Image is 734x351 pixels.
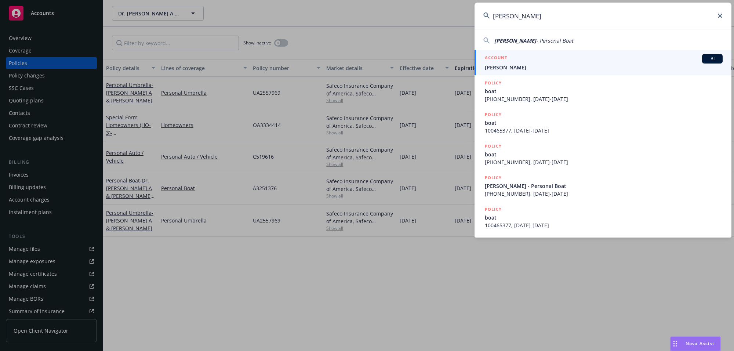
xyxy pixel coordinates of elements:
[475,170,731,202] a: POLICY[PERSON_NAME] - Personal Boat[PHONE_NUMBER], [DATE]-[DATE]
[485,221,723,229] span: 100465377, [DATE]-[DATE]
[485,206,502,213] h5: POLICY
[536,37,573,44] span: - Personal Boat
[485,87,723,95] span: boat
[475,107,731,138] a: POLICYboat100465377, [DATE]-[DATE]
[475,50,731,75] a: ACCOUNTBI[PERSON_NAME]
[485,95,723,103] span: [PHONE_NUMBER], [DATE]-[DATE]
[485,174,502,181] h5: POLICY
[485,182,723,190] span: [PERSON_NAME] - Personal Boat
[485,111,502,118] h5: POLICY
[475,75,731,107] a: POLICYboat[PHONE_NUMBER], [DATE]-[DATE]
[671,337,680,351] div: Drag to move
[485,158,723,166] span: [PHONE_NUMBER], [DATE]-[DATE]
[705,55,720,62] span: BI
[475,138,731,170] a: POLICYboat[PHONE_NUMBER], [DATE]-[DATE]
[485,142,502,150] h5: POLICY
[485,119,723,127] span: boat
[475,3,731,29] input: Search...
[670,336,721,351] button: Nova Assist
[485,127,723,134] span: 100465377, [DATE]-[DATE]
[485,190,723,198] span: [PHONE_NUMBER], [DATE]-[DATE]
[686,340,715,347] span: Nova Assist
[485,54,507,63] h5: ACCOUNT
[494,37,536,44] span: [PERSON_NAME]
[485,79,502,87] h5: POLICY
[485,214,723,221] span: boat
[485,151,723,158] span: boat
[485,64,723,71] span: [PERSON_NAME]
[475,202,731,233] a: POLICYboat100465377, [DATE]-[DATE]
